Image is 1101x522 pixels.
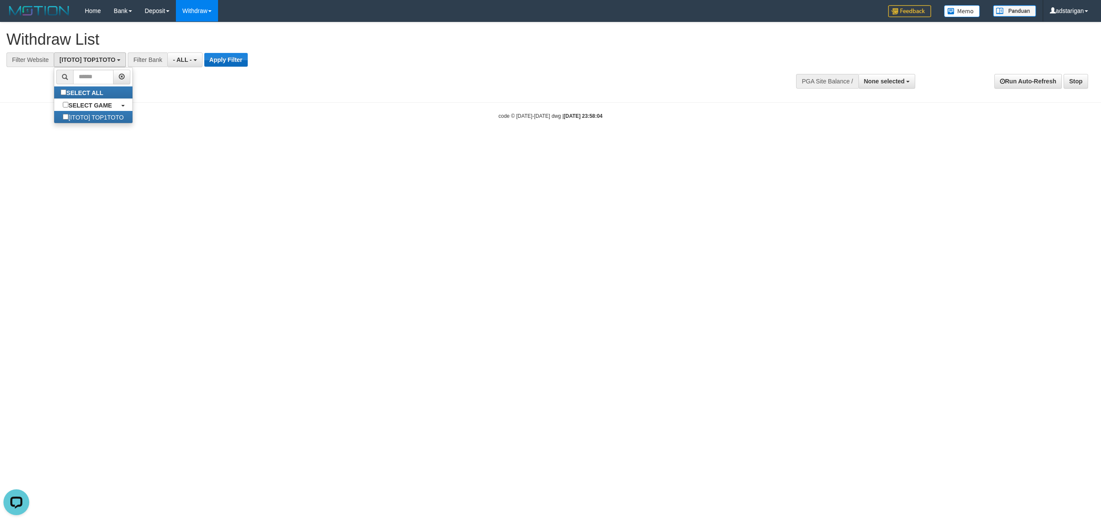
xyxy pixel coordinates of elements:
[6,52,54,67] div: Filter Website
[994,74,1062,89] a: Run Auto-Refresh
[61,89,66,95] input: SELECT ALL
[858,74,916,89] button: None selected
[54,111,132,123] label: [ITOTO] TOP1TOTO
[128,52,167,67] div: Filter Bank
[6,4,72,17] img: MOTION_logo.png
[68,102,112,109] b: SELECT GAME
[1064,74,1088,89] a: Stop
[54,86,112,98] label: SELECT ALL
[63,102,68,107] input: SELECT GAME
[173,56,192,63] span: - ALL -
[204,53,248,67] button: Apply Filter
[167,52,202,67] button: - ALL -
[796,74,858,89] div: PGA Site Balance /
[54,99,132,111] a: SELECT GAME
[564,113,603,119] strong: [DATE] 23:58:04
[864,78,905,85] span: None selected
[498,113,603,119] small: code © [DATE]-[DATE] dwg |
[54,52,126,67] button: [ITOTO] TOP1TOTO
[6,31,726,48] h1: Withdraw List
[888,5,931,17] img: Feedback.jpg
[944,5,980,17] img: Button%20Memo.svg
[59,56,115,63] span: [ITOTO] TOP1TOTO
[63,114,68,120] input: [ITOTO] TOP1TOTO
[993,5,1036,17] img: panduan.png
[3,3,29,29] button: Open LiveChat chat widget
